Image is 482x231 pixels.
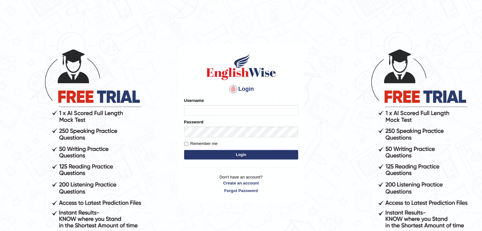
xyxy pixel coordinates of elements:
label: Remember me [184,140,218,147]
a: Create an account [184,180,298,186]
input: Remember me [184,142,188,146]
h4: Login [184,84,298,94]
label: Password [184,119,203,125]
button: Login [184,150,298,159]
p: Don't have an account? [184,174,298,194]
a: Forgot Password [184,188,298,194]
label: Username [184,97,204,103]
img: Logo of English Wise sign in for intelligent practice with AI [205,53,277,81]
